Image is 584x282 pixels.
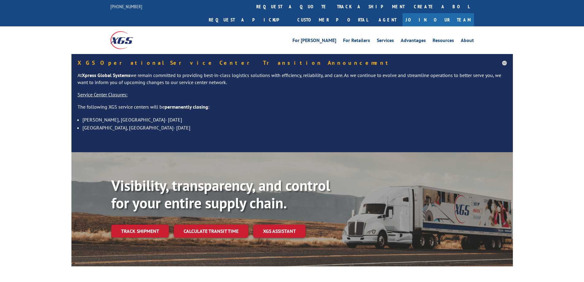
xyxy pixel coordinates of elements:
a: Agent [372,13,403,26]
b: Visibility, transparency, and control for your entire supply chain. [111,176,330,213]
p: At we remain committed to providing best-in-class logistics solutions with efficiency, reliabilit... [78,72,507,91]
a: Request a pickup [204,13,293,26]
a: For Retailers [343,38,370,45]
h5: XGS Operational Service Center Transition Announcement [78,60,507,66]
a: Join Our Team [403,13,474,26]
a: Resources [433,38,454,45]
a: Calculate transit time [174,225,248,238]
a: Services [377,38,394,45]
a: About [461,38,474,45]
u: Service Center Closures: [78,91,128,98]
strong: Xpress Global Systems [82,72,130,78]
li: [PERSON_NAME], [GEOGRAPHIC_DATA]- [DATE] [82,116,507,124]
a: XGS ASSISTANT [253,225,306,238]
a: For [PERSON_NAME] [292,38,336,45]
a: Customer Portal [293,13,372,26]
p: The following XGS service centers will be : [78,103,507,116]
a: Advantages [401,38,426,45]
a: [PHONE_NUMBER] [110,3,142,10]
strong: permanently closing [165,104,208,110]
li: [GEOGRAPHIC_DATA], [GEOGRAPHIC_DATA]- [DATE] [82,124,507,132]
a: Track shipment [111,225,169,238]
